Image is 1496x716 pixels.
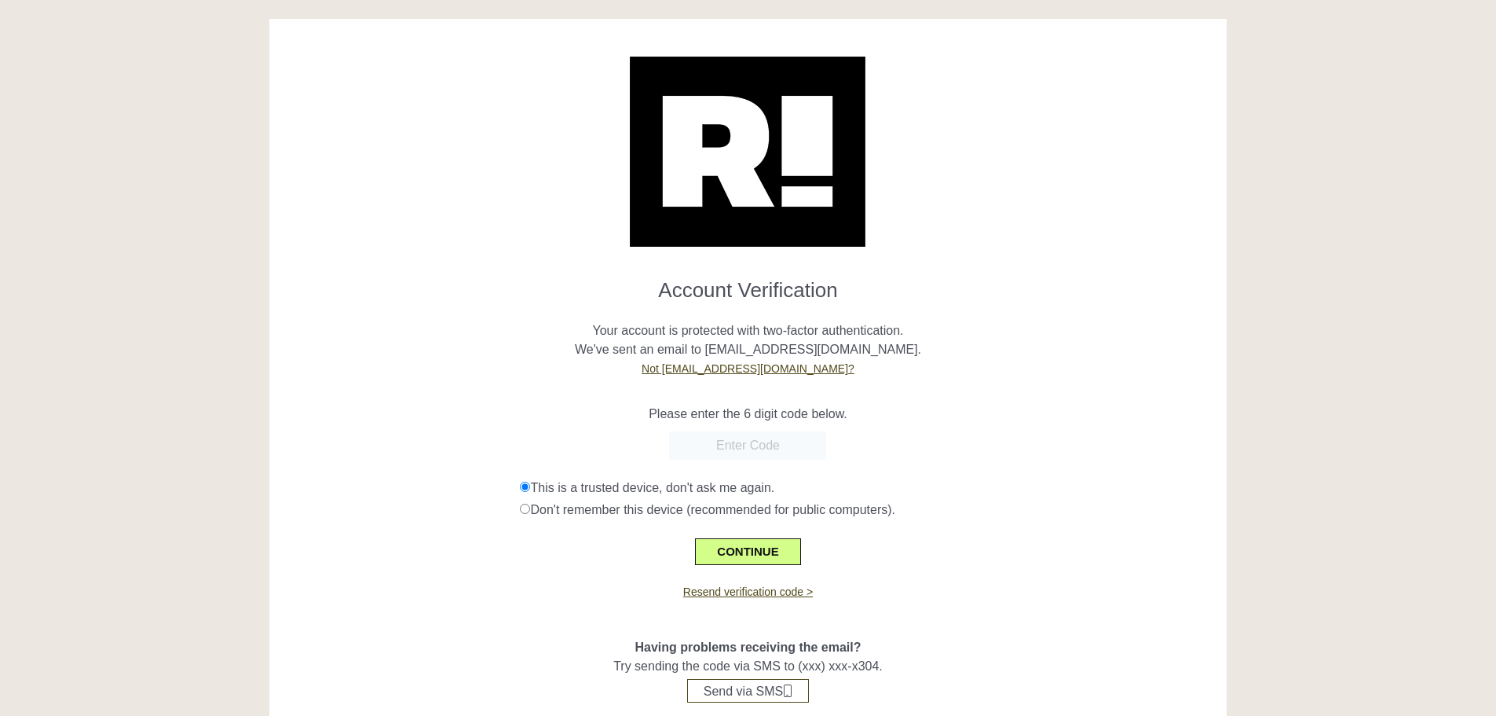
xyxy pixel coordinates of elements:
[642,362,854,375] a: Not [EMAIL_ADDRESS][DOMAIN_NAME]?
[281,405,1216,424] p: Please enter the 6 digit code below.
[687,679,809,703] button: Send via SMS
[520,479,1215,498] div: This is a trusted device, don't ask me again.
[635,641,861,654] span: Having problems receiving the email?
[695,538,800,565] button: CONTINUE
[630,57,865,247] img: Retention.com
[683,586,813,598] a: Resend verification code >
[281,600,1216,703] div: Try sending the code via SMS to (xxx) xxx-x304.
[281,303,1216,378] p: Your account is protected with two-factor authentication. We've sent an email to [EMAIL_ADDRESS][...
[281,266,1216,303] h1: Account Verification
[520,501,1215,520] div: Don't remember this device (recommended for public computers).
[669,431,826,460] input: Enter Code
